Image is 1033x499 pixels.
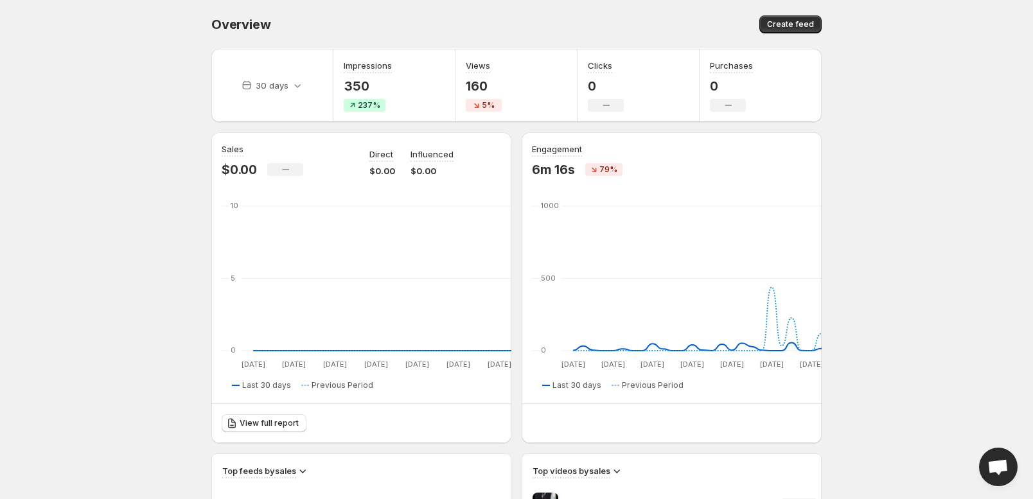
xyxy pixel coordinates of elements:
span: Overview [211,17,270,32]
p: $0.00 [369,164,395,177]
span: Last 30 days [552,380,601,390]
h3: Top feeds by sales [222,464,296,477]
text: 10 [231,201,238,210]
text: 500 [541,274,556,283]
h3: Views [466,59,490,72]
p: 350 [344,78,392,94]
text: 1000 [541,201,559,210]
a: View full report [222,414,306,432]
text: [DATE] [282,360,306,369]
span: Last 30 days [242,380,291,390]
text: [DATE] [242,360,265,369]
span: 237% [358,100,380,110]
span: 79% [599,164,617,175]
h3: Clicks [588,59,612,72]
text: 0 [541,346,546,355]
text: [DATE] [601,360,625,369]
p: $0.00 [222,162,257,177]
p: 0 [588,78,624,94]
h3: Sales [222,143,243,155]
h3: Engagement [532,143,582,155]
p: Influenced [411,148,454,161]
p: 0 [710,78,753,94]
span: View full report [240,418,299,428]
p: 6m 16s [532,162,575,177]
text: [DATE] [680,360,704,369]
text: [DATE] [323,360,347,369]
p: $0.00 [411,164,454,177]
text: [DATE] [405,360,429,369]
text: [DATE] [640,360,664,369]
text: [DATE] [364,360,388,369]
div: Open chat [979,448,1018,486]
span: Previous Period [622,380,684,390]
text: 0 [231,346,236,355]
text: [DATE] [720,360,744,369]
button: Create feed [759,15,822,33]
span: 5% [482,100,495,110]
text: [DATE] [561,360,585,369]
span: Previous Period [312,380,373,390]
span: Create feed [767,19,814,30]
p: Direct [369,148,393,161]
text: 5 [231,274,235,283]
h3: Impressions [344,59,392,72]
h3: Purchases [710,59,753,72]
p: 30 days [256,79,288,92]
text: [DATE] [800,360,824,369]
text: [DATE] [760,360,784,369]
h3: Top videos by sales [533,464,610,477]
text: [DATE] [488,360,511,369]
p: 160 [466,78,502,94]
text: [DATE] [446,360,470,369]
